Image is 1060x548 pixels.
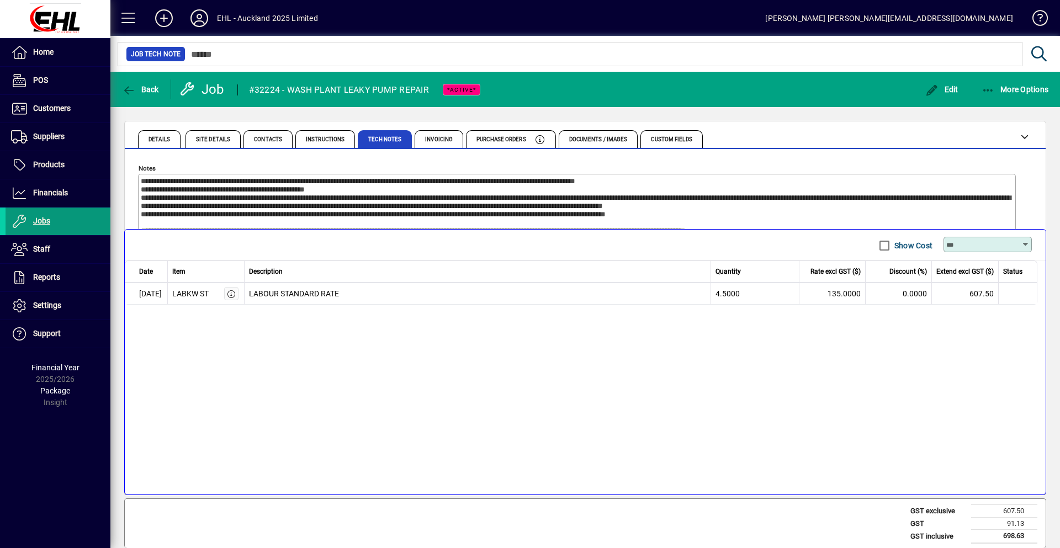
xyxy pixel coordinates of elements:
[6,151,110,179] a: Products
[6,67,110,94] a: POS
[172,267,185,276] span: Item
[139,164,156,172] mat-label: Notes
[6,292,110,320] a: Settings
[923,79,961,99] button: Edit
[40,386,70,395] span: Package
[33,216,50,225] span: Jobs
[172,288,209,300] div: LABKW ST
[6,123,110,151] a: Suppliers
[476,137,526,142] span: Purchase Orders
[33,301,61,310] span: Settings
[905,505,971,518] td: GST exclusive
[569,137,628,142] span: Documents / Images
[249,81,429,99] div: #32224 - WASH PLANT LEAKY PUMP REPAIR
[6,39,110,66] a: Home
[33,160,65,169] span: Products
[711,283,799,305] td: 4.5000
[217,9,318,27] div: EHL - Auckland 2025 Limited
[179,81,226,98] div: Job
[33,76,48,84] span: POS
[33,132,65,141] span: Suppliers
[33,244,50,253] span: Staff
[125,283,168,305] td: [DATE]
[892,240,932,251] label: Show Cost
[33,104,71,113] span: Customers
[33,329,61,338] span: Support
[6,236,110,263] a: Staff
[1003,267,1022,276] span: Status
[799,283,866,305] td: 135.0000
[139,267,153,276] span: Date
[33,47,54,56] span: Home
[715,267,741,276] span: Quantity
[971,505,1037,518] td: 607.50
[306,137,344,142] span: Instructions
[866,283,932,305] td: 0.0000
[936,267,994,276] span: Extend excl GST ($)
[245,283,712,305] td: LABOUR STANDARD RATE
[6,264,110,291] a: Reports
[110,79,171,99] app-page-header-button: Back
[425,137,453,142] span: Invoicing
[971,530,1037,543] td: 698.63
[368,137,401,142] span: Tech Notes
[6,179,110,207] a: Financials
[889,267,927,276] span: Discount (%)
[982,85,1049,94] span: More Options
[810,267,861,276] span: Rate excl GST ($)
[971,517,1037,530] td: 91.13
[249,267,283,276] span: Description
[149,137,170,142] span: Details
[182,8,217,28] button: Profile
[651,137,692,142] span: Custom Fields
[932,283,999,305] td: 607.50
[146,8,182,28] button: Add
[254,137,282,142] span: Contacts
[196,137,230,142] span: Site Details
[122,85,159,94] span: Back
[33,273,60,281] span: Reports
[31,363,79,372] span: Financial Year
[979,79,1052,99] button: More Options
[6,320,110,348] a: Support
[119,79,162,99] button: Back
[33,188,68,197] span: Financials
[131,49,181,60] span: Job Tech Note
[925,85,958,94] span: Edit
[1024,2,1046,38] a: Knowledge Base
[765,9,1013,27] div: [PERSON_NAME] [PERSON_NAME][EMAIL_ADDRESS][DOMAIN_NAME]
[905,517,971,530] td: GST
[905,530,971,543] td: GST inclusive
[6,95,110,123] a: Customers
